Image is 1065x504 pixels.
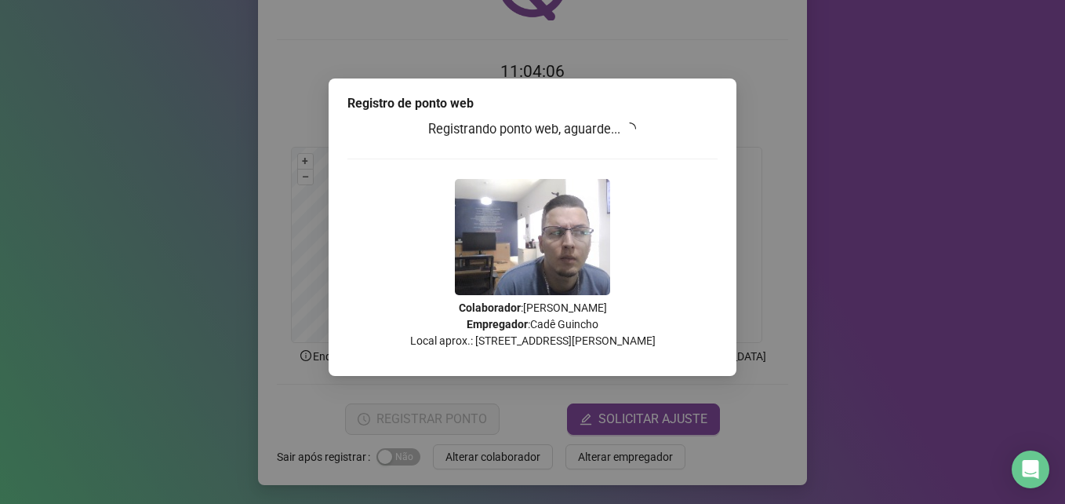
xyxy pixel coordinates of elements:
[347,119,718,140] h3: Registrando ponto web, aguarde...
[455,179,610,295] img: 2Q==
[1012,451,1049,488] div: Open Intercom Messenger
[459,301,521,314] strong: Colaborador
[347,94,718,113] div: Registro de ponto web
[623,122,636,135] span: loading
[347,300,718,349] p: : [PERSON_NAME] : Cadê Guincho Local aprox.: [STREET_ADDRESS][PERSON_NAME]
[467,318,528,331] strong: Empregador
